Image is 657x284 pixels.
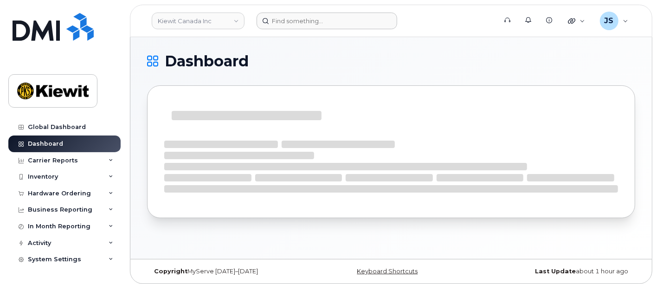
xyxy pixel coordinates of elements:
[147,268,310,275] div: MyServe [DATE]–[DATE]
[154,268,187,275] strong: Copyright
[165,54,249,68] span: Dashboard
[357,268,418,275] a: Keyboard Shortcuts
[472,268,635,275] div: about 1 hour ago
[535,268,576,275] strong: Last Update
[617,244,650,277] iframe: Messenger Launcher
